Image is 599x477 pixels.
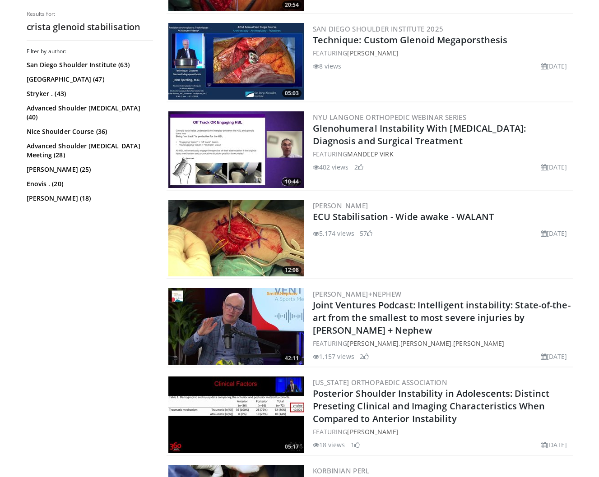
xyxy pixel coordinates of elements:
[282,443,302,451] span: 05:17
[282,178,302,186] span: 10:44
[27,127,151,136] a: Nice Shoulder Course (36)
[313,299,571,336] a: Joint Ventures Podcast: Intelligent instability: State-of-the-art from the smallest to most sever...
[282,89,302,97] span: 05:03
[347,339,398,348] a: [PERSON_NAME]
[27,48,153,55] h3: Filter by author:
[313,201,368,210] a: [PERSON_NAME]
[313,24,444,33] a: San Diego Shoulder Institute 2025
[347,150,393,158] a: Mandeep Virk
[313,149,571,159] div: FEATURING
[541,440,567,449] li: [DATE]
[168,376,304,453] a: 05:17
[313,34,508,46] a: Technique: Custom Glenoid Megaporsthesis
[168,111,304,188] img: aae4179f-1ed4-40b9-9060-aac0ef34a477.300x170_q85_crop-smart_upscale.jpg
[347,49,398,57] a: [PERSON_NAME]
[313,427,571,436] div: FEATURING
[313,48,571,58] div: FEATURING
[27,194,151,203] a: [PERSON_NAME] (18)
[168,288,304,365] img: 68fb0319-defd-40d2-9a59-ac066b7d8959.300x170_q85_crop-smart_upscale.jpg
[313,61,342,71] li: 8 views
[541,352,567,361] li: [DATE]
[453,339,504,348] a: [PERSON_NAME]
[27,142,151,160] a: Advanced Shoulder [MEDICAL_DATA] Meeting (28)
[27,60,151,69] a: San Diego Shoulder Institute (63)
[313,440,345,449] li: 18 views
[27,89,151,98] a: Stryker . (43)
[27,165,151,174] a: [PERSON_NAME] (25)
[168,111,304,188] a: 10:44
[313,122,526,147] a: Glenohumeral Instability With [MEDICAL_DATA]: Diagnosis and Surgical Treatment
[168,200,304,276] a: 12:08
[168,288,304,365] a: 42:11
[282,1,302,9] span: 20:54
[168,23,304,100] img: 0ea44b9a-70c8-411d-a6c5-876a298f26b4.300x170_q85_crop-smart_upscale.jpg
[400,339,451,348] a: [PERSON_NAME]
[313,211,494,223] a: ECU Stabilisation - Wide awake - WALANT
[168,23,304,100] a: 05:03
[313,387,550,425] a: Posterior Shoulder Instability in Adolescents: Distinct Preseting Clinical and Imaging Characteri...
[313,339,571,348] div: FEATURING , ,
[351,440,360,449] li: 1
[313,229,354,238] li: 5,174 views
[347,427,398,436] a: [PERSON_NAME]
[541,61,567,71] li: [DATE]
[282,266,302,274] span: 12:08
[313,378,448,387] a: [US_STATE] Orthopaedic Association
[313,352,354,361] li: 1,157 views
[313,289,402,298] a: [PERSON_NAME]+Nephew
[541,162,567,172] li: [DATE]
[27,179,151,188] a: Enovis . (20)
[27,104,151,122] a: Advanced Shoulder [MEDICAL_DATA] (40)
[313,162,349,172] li: 402 views
[168,200,304,276] img: 22da3e4b-bef5-41d1-a554-06871b830c0a.300x170_q85_crop-smart_upscale.jpg
[168,376,304,453] img: 7e5e6bdb-57c6-4eff-b022-04b94a5a5dd5.300x170_q85_crop-smart_upscale.jpg
[313,466,370,475] a: Korbinian Perl
[541,229,567,238] li: [DATE]
[354,162,363,172] li: 2
[282,354,302,362] span: 42:11
[313,113,467,122] a: NYU Langone Orthopedic Webinar Series
[27,75,151,84] a: [GEOGRAPHIC_DATA] (47)
[27,21,153,33] h2: crista glenoid stabilisation
[27,10,153,18] p: Results for:
[360,229,372,238] li: 57
[360,352,369,361] li: 2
